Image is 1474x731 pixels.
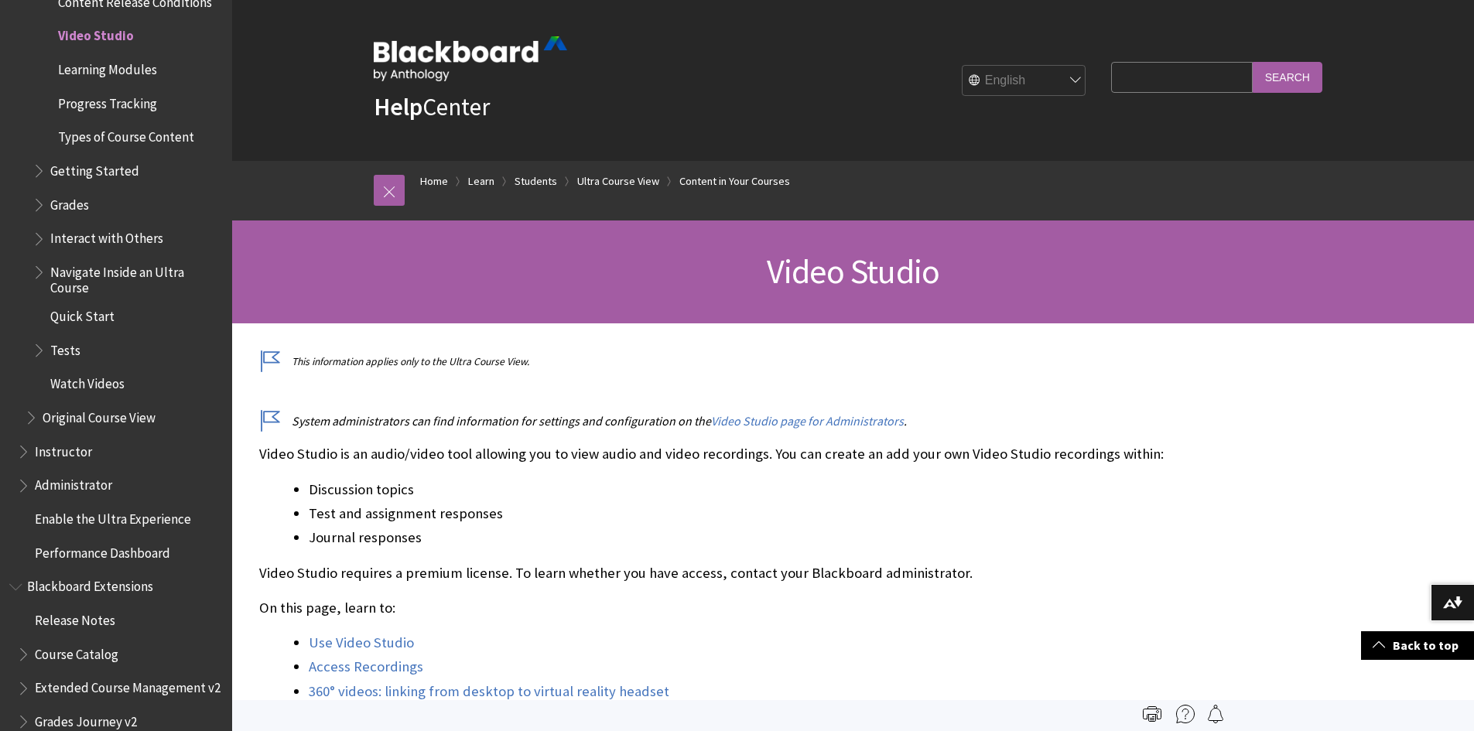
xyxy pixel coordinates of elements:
a: Access Recordings [309,658,423,676]
span: Grades Journey v2 [35,709,137,729]
p: This information applies only to the Ultra Course View. [259,354,1219,369]
img: Follow this page [1206,705,1225,723]
a: Use Video Studio [309,634,414,652]
span: Administrator [35,473,112,494]
span: Learning Modules [58,56,157,77]
span: Course Catalog [35,641,118,662]
span: Quick Start [50,303,115,324]
span: Release Notes [35,607,115,628]
span: Video Studio [58,23,134,44]
span: Types of Course Content [58,125,194,145]
img: More help [1176,705,1195,723]
span: Blackboard Extensions [27,574,153,595]
p: Video Studio is an audio/video tool allowing you to view audio and video recordings. You can crea... [259,444,1219,464]
a: 360° videos: linking from desktop to virtual reality headset [309,682,669,701]
input: Search [1253,62,1322,92]
img: Blackboard by Anthology [374,36,567,81]
li: Test and assignment responses [309,503,1219,524]
span: Enable the Ultra Experience [35,506,191,527]
a: Video Studio page for Administrators [711,413,904,429]
p: System administrators can find information for settings and configuration on the . [259,412,1219,429]
select: Site Language Selector [963,66,1086,97]
p: On this page, learn to: [259,598,1219,618]
li: Journal responses [309,527,1219,548]
span: Original Course View [43,405,156,425]
span: Watch Videos [50,371,125,392]
p: Video Studio requires a premium license. To learn whether you have access, contact your Blackboar... [259,563,1219,583]
span: Interact with Others [50,226,163,247]
span: Getting Started [50,158,139,179]
img: Print [1143,705,1161,723]
span: Instructor [35,439,92,459]
a: Learn [468,172,494,191]
a: Content in Your Courses [679,172,790,191]
span: Extended Course Management v2 [35,675,221,696]
a: Students [515,172,557,191]
a: Ultra Course View [577,172,659,191]
a: Back to top [1361,631,1474,660]
span: Tests [50,337,80,358]
span: Navigate Inside an Ultra Course [50,259,221,295]
li: Discussion topics [309,479,1219,500]
a: HelpCenter [374,91,490,122]
span: Video Studio [767,250,939,292]
a: Home [420,172,448,191]
span: Grades [50,192,89,213]
strong: Help [374,91,422,122]
span: Progress Tracking [58,91,157,111]
span: Performance Dashboard [35,540,170,561]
